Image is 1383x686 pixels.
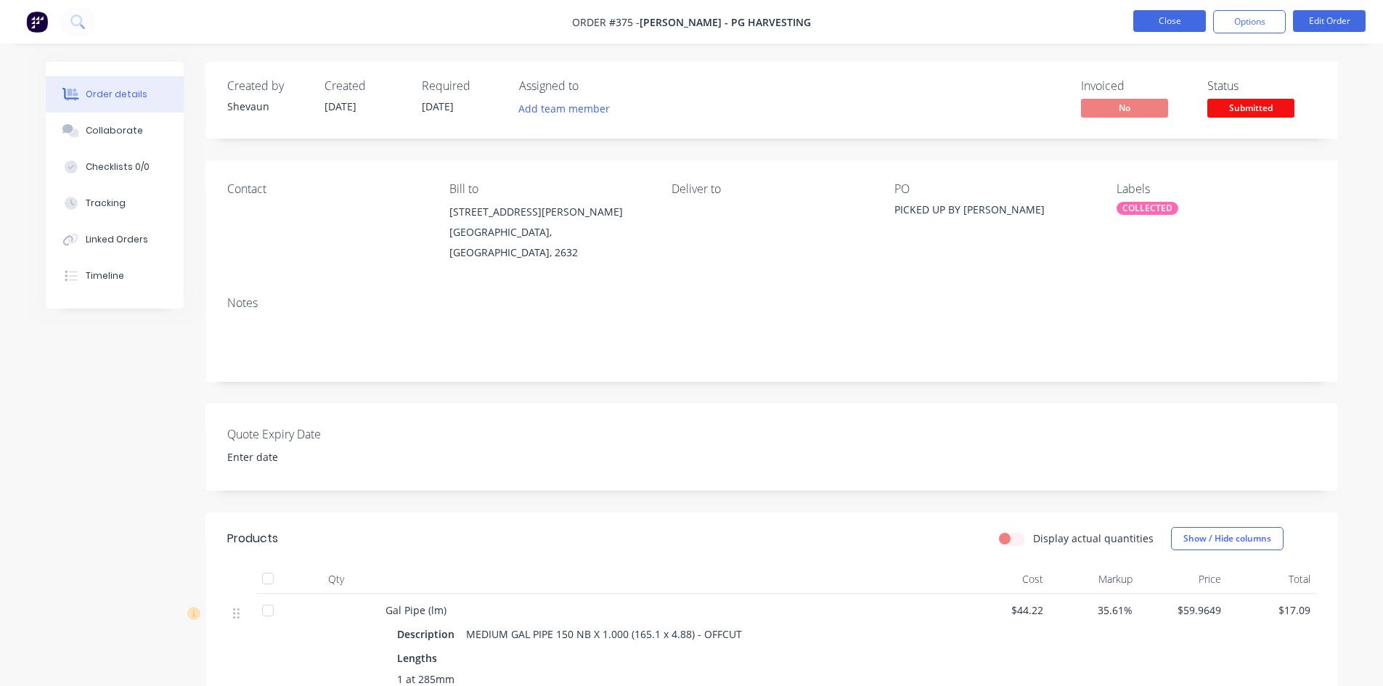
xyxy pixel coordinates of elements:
[86,233,148,246] div: Linked Orders
[449,202,648,222] div: [STREET_ADDRESS][PERSON_NAME]
[325,79,404,93] div: Created
[519,99,618,118] button: Add team member
[217,446,398,468] input: Enter date
[1117,182,1315,196] div: Labels
[572,15,640,29] span: Order #375 -
[1138,565,1228,594] div: Price
[422,99,454,113] span: [DATE]
[1117,202,1178,215] div: COLLECTED
[227,79,307,93] div: Created by
[449,222,648,263] div: [GEOGRAPHIC_DATA], [GEOGRAPHIC_DATA], 2632
[86,88,147,101] div: Order details
[1207,99,1294,117] span: Submitted
[1213,10,1286,33] button: Options
[960,565,1050,594] div: Cost
[86,160,150,173] div: Checklists 0/0
[422,79,502,93] div: Required
[1144,603,1222,618] span: $59.9649
[510,99,617,118] button: Add team member
[385,603,446,617] span: Gal Pipe (lm)
[1049,565,1138,594] div: Markup
[1033,531,1154,546] label: Display actual quantities
[1081,79,1190,93] div: Invoiced
[519,79,664,93] div: Assigned to
[1207,79,1316,93] div: Status
[86,124,143,137] div: Collaborate
[460,624,748,645] div: MEDIUM GAL PIPE 150 NB X 1.000 (165.1 x 4.88) - OFFCUT
[1081,99,1168,117] span: No
[894,202,1076,222] div: PICKED UP BY [PERSON_NAME]
[293,565,380,594] div: Qty
[1293,10,1366,32] button: Edit Order
[86,197,126,210] div: Tracking
[640,15,811,29] span: [PERSON_NAME] - PG Harvesting
[894,182,1093,196] div: PO
[227,296,1316,310] div: Notes
[397,650,437,666] span: Lengths
[227,99,307,114] div: Shevaun
[966,603,1044,618] span: $44.22
[325,99,356,113] span: [DATE]
[1227,565,1316,594] div: Total
[672,182,870,196] div: Deliver to
[227,182,426,196] div: Contact
[46,113,184,149] button: Collaborate
[449,202,648,263] div: [STREET_ADDRESS][PERSON_NAME][GEOGRAPHIC_DATA], [GEOGRAPHIC_DATA], 2632
[46,76,184,113] button: Order details
[449,182,648,196] div: Bill to
[26,11,48,33] img: Factory
[46,221,184,258] button: Linked Orders
[46,258,184,294] button: Timeline
[227,425,409,443] label: Quote Expiry Date
[46,149,184,185] button: Checklists 0/0
[1055,603,1133,618] span: 35.61%
[86,269,124,282] div: Timeline
[1207,99,1294,121] button: Submitted
[46,185,184,221] button: Tracking
[1233,603,1310,618] span: $17.09
[1171,527,1284,550] button: Show / Hide columns
[397,624,460,645] div: Description
[1133,10,1206,32] button: Close
[227,530,278,547] div: Products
